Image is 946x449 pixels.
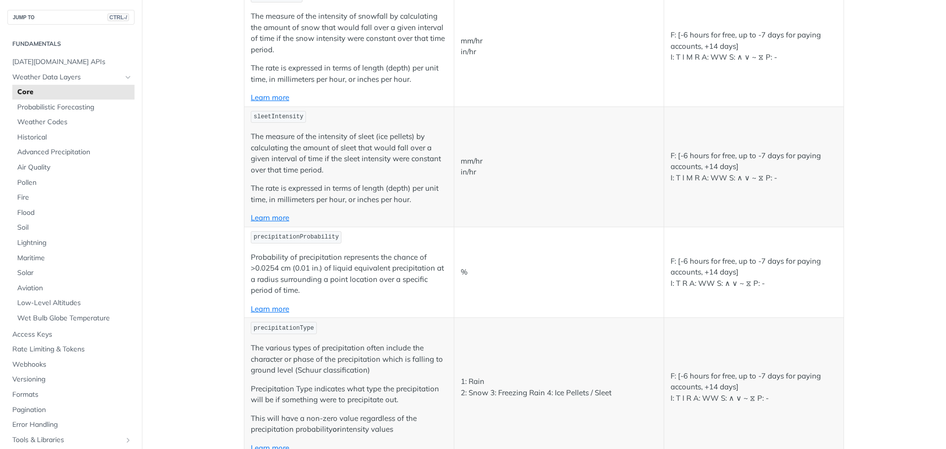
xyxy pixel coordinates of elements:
[7,417,135,432] a: Error Handling
[671,371,837,404] p: F: [-6 hours for free, up to -7 days for paying accounts, +14 days] I: T I R A: WW S: ∧ ∨ ~ ⧖ P: -
[251,252,447,296] p: Probability of precipitation represents the chance of >0.0254 cm (0.01 in.) of liquid equivalent ...
[12,296,135,311] a: Low-Level Altitudes
[251,183,447,205] p: The rate is expressed in terms of length (depth) per unit time, in millimeters per hour, or inche...
[12,405,132,415] span: Pagination
[254,113,304,120] span: sleetIntensity
[251,343,447,376] p: The various types of precipitation often include the character or phase of the precipitation whic...
[7,39,135,48] h2: Fundamentals
[12,206,135,220] a: Flood
[7,357,135,372] a: Webhooks
[12,100,135,115] a: Probabilistic Forecasting
[251,304,289,313] a: Learn more
[671,256,837,289] p: F: [-6 hours for free, up to -7 days for paying accounts, +14 days] I: T R A: WW S: ∧ ∨ ~ ⧖ P: -
[17,223,132,233] span: Soil
[671,30,837,63] p: F: [-6 hours for free, up to -7 days for paying accounts, +14 days] I: T I M R A: WW S: ∧ ∨ ~ ⧖ P: -
[7,342,135,357] a: Rate Limiting & Tokens
[12,190,135,205] a: Fire
[12,435,122,445] span: Tools & Libraries
[12,390,132,400] span: Formats
[7,70,135,85] a: Weather Data LayersHide subpages for Weather Data Layers
[12,220,135,235] a: Soil
[124,73,132,81] button: Hide subpages for Weather Data Layers
[17,268,132,278] span: Solar
[461,35,657,58] p: mm/hr in/hr
[333,424,340,434] strong: or
[12,85,135,100] a: Core
[17,193,132,203] span: Fire
[7,387,135,402] a: Formats
[12,175,135,190] a: Pollen
[12,72,122,82] span: Weather Data Layers
[12,281,135,296] a: Aviation
[17,117,132,127] span: Weather Codes
[12,360,132,370] span: Webhooks
[107,13,129,21] span: CTRL-/
[7,372,135,387] a: Versioning
[461,156,657,178] p: mm/hr in/hr
[12,266,135,280] a: Solar
[17,298,132,308] span: Low-Level Altitudes
[7,433,135,448] a: Tools & LibrariesShow subpages for Tools & Libraries
[12,330,132,340] span: Access Keys
[12,57,132,67] span: [DATE][DOMAIN_NAME] APIs
[7,10,135,25] button: JUMP TOCTRL-/
[12,311,135,326] a: Wet Bulb Globe Temperature
[17,178,132,188] span: Pollen
[251,131,447,175] p: The measure of the intensity of sleet (ice pellets) by calculating the amount of sleet that would...
[251,213,289,222] a: Learn more
[461,267,657,278] p: %
[461,376,657,398] p: 1: Rain 2: Snow 3: Freezing Rain 4: Ice Pellets / Sleet
[17,87,132,97] span: Core
[12,130,135,145] a: Historical
[12,236,135,250] a: Lightning
[17,238,132,248] span: Lightning
[17,147,132,157] span: Advanced Precipitation
[17,313,132,323] span: Wet Bulb Globe Temperature
[251,63,447,85] p: The rate is expressed in terms of length (depth) per unit time, in millimeters per hour, or inche...
[251,93,289,102] a: Learn more
[17,208,132,218] span: Flood
[12,375,132,384] span: Versioning
[12,345,132,354] span: Rate Limiting & Tokens
[254,234,339,241] span: precipitationProbability
[17,283,132,293] span: Aviation
[12,420,132,430] span: Error Handling
[254,325,314,332] span: precipitationType
[17,133,132,142] span: Historical
[17,253,132,263] span: Maritime
[124,436,132,444] button: Show subpages for Tools & Libraries
[12,145,135,160] a: Advanced Precipitation
[671,150,837,184] p: F: [-6 hours for free, up to -7 days for paying accounts, +14 days] I: T I M R A: WW S: ∧ ∨ ~ ⧖ P: -
[17,103,132,112] span: Probabilistic Forecasting
[12,251,135,266] a: Maritime
[12,160,135,175] a: Air Quality
[7,327,135,342] a: Access Keys
[7,403,135,417] a: Pagination
[251,413,447,435] p: This will have a non-zero value regardless of the precipitation probability intensity values
[7,55,135,69] a: [DATE][DOMAIN_NAME] APIs
[17,163,132,173] span: Air Quality
[251,383,447,406] p: Precipitation Type indicates what type the precipitation will be if something were to precipitate...
[251,11,447,55] p: The measure of the intensity of snowfall by calculating the amount of snow that would fall over a...
[12,115,135,130] a: Weather Codes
